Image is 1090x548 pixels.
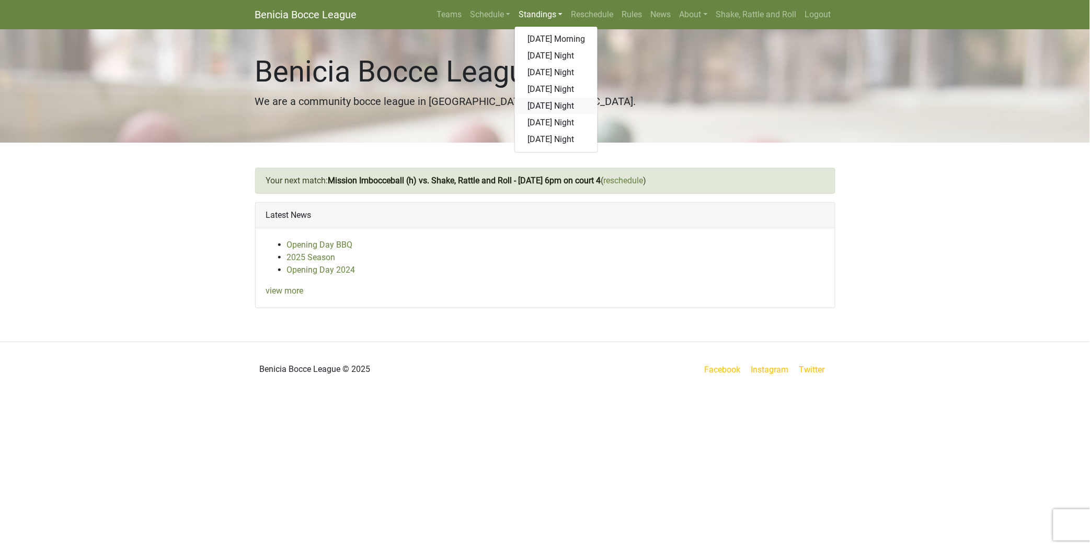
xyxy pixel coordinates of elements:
[255,168,835,194] div: Your next match: ( )
[266,286,304,296] a: view more
[255,94,835,109] p: We are a community bocce league in [GEOGRAPHIC_DATA], [GEOGRAPHIC_DATA].
[514,26,598,153] div: Standings
[515,81,598,98] a: [DATE] Night
[749,363,791,377] a: Instagram
[247,351,545,388] div: Benicia Bocce League © 2025
[515,98,598,114] a: [DATE] Night
[515,131,598,148] a: [DATE] Night
[703,363,743,377] a: Facebook
[255,4,357,25] a: Benicia Bocce League
[255,54,835,89] h1: Benicia Bocce League
[256,203,835,228] div: Latest News
[287,252,336,262] a: 2025 Season
[604,176,644,185] a: reschedule
[801,4,835,25] a: Logout
[567,4,617,25] a: Reschedule
[515,48,598,64] a: [DATE] Night
[432,4,466,25] a: Teams
[287,240,353,250] a: Opening Day BBQ
[514,4,567,25] a: Standings
[466,4,514,25] a: Schedule
[675,4,712,25] a: About
[328,176,601,185] a: Mission Imbocceball (h) vs. Shake, Rattle and Roll - [DATE] 6pm on court 4
[617,4,646,25] a: Rules
[515,31,598,48] a: [DATE] Morning
[515,114,598,131] a: [DATE] Night
[515,64,598,81] a: [DATE] Night
[712,4,801,25] a: Shake, Rattle and Roll
[797,363,833,377] a: Twitter
[646,4,675,25] a: News
[287,265,355,275] a: Opening Day 2024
